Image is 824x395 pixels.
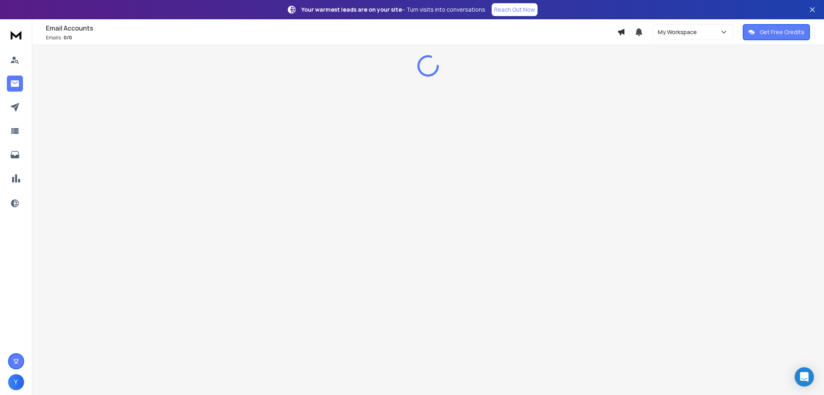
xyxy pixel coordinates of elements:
img: logo [8,27,24,42]
div: Open Intercom Messenger [795,367,814,387]
button: Y [8,374,24,390]
p: – Turn visits into conversations [301,6,485,14]
h1: Email Accounts [46,23,617,33]
p: Get Free Credits [760,28,804,36]
a: Reach Out Now [492,3,538,16]
p: Emails : [46,35,617,41]
button: Get Free Credits [743,24,810,40]
p: My Workspace [658,28,700,36]
strong: Your warmest leads are on your site [301,6,402,13]
p: Reach Out Now [494,6,535,14]
span: 0 / 0 [64,34,72,41]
